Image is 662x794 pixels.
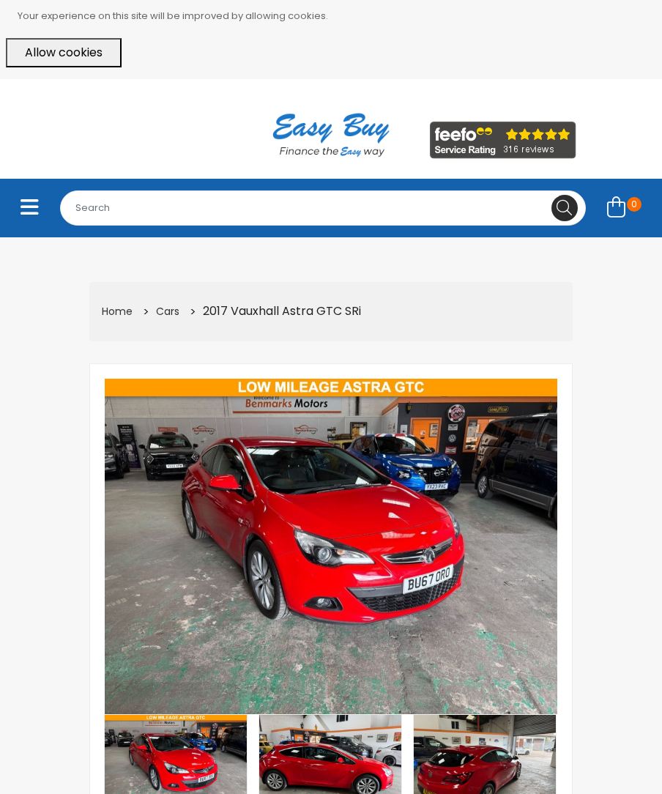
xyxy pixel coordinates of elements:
button: Allow cookies [6,38,122,67]
img: feefo_logo [430,122,576,159]
img: Easy Buy [258,94,403,176]
span: 0 [627,197,641,212]
p: Your experience on this site will be improved by allowing cookies. [18,6,656,26]
li: 2017 Vauxhall Astra GTC SRi [185,300,362,323]
a: Home [102,304,133,319]
a: 0 [598,192,651,225]
button: Toggle navigation [11,192,48,225]
a: Cars [156,304,179,319]
input: Search for... [60,190,586,226]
